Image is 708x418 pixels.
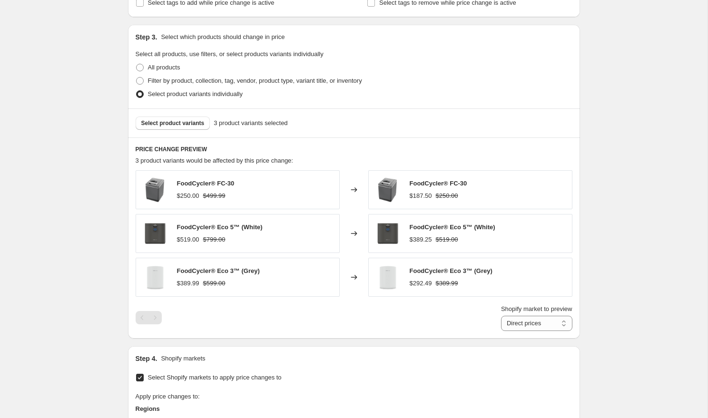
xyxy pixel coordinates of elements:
[177,267,260,274] span: FoodCycler® Eco 3™ (Grey)
[374,263,402,292] img: FC_-_Eco_5_-_White_80x.png
[436,279,458,288] strike: $389.99
[141,175,169,204] img: FC_-_50_80x.png
[136,404,316,414] h3: Regions
[136,117,210,130] button: Select product variants
[410,180,467,187] span: FoodCycler® FC-30
[410,235,432,244] div: $389.25
[148,64,180,71] span: All products
[203,235,226,244] strike: $799.00
[177,224,263,231] span: FoodCycler® Eco 5™ (White)
[136,146,572,153] h6: PRICE CHANGE PREVIEW
[141,263,169,292] img: FC_-_Eco_5_-_White_80x.png
[177,180,235,187] span: FoodCycler® FC-30
[410,267,492,274] span: FoodCycler® Eco 3™ (Grey)
[148,77,362,84] span: Filter by product, collection, tag, vendor, product type, variant title, or inventory
[136,311,162,324] nav: Pagination
[148,374,282,381] span: Select Shopify markets to apply price changes to
[374,175,402,204] img: FC_-_50_80x.png
[136,157,293,164] span: 3 product variants would be affected by this price change:
[410,191,432,201] div: $187.50
[374,219,402,248] img: Eco_-_5_-_Grey_80x.png
[136,32,157,42] h2: Step 3.
[436,235,458,244] strike: $519.00
[177,191,199,201] div: $250.00
[177,279,199,288] div: $389.99
[161,32,285,42] p: Select which products should change in price
[410,224,495,231] span: FoodCycler® Eco 5™ (White)
[136,50,324,58] span: Select all products, use filters, or select products variants individually
[141,119,205,127] span: Select product variants
[436,191,458,201] strike: $250.00
[177,235,199,244] div: $519.00
[203,191,226,201] strike: $499.99
[214,118,287,128] span: 3 product variants selected
[136,354,157,363] h2: Step 4.
[410,279,432,288] div: $292.49
[203,279,226,288] strike: $599.00
[141,219,169,248] img: Eco_-_5_-_Grey_80x.png
[161,354,205,363] p: Shopify markets
[501,305,572,312] span: Shopify market to preview
[148,90,243,97] span: Select product variants individually
[136,393,200,400] span: Apply price changes to:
